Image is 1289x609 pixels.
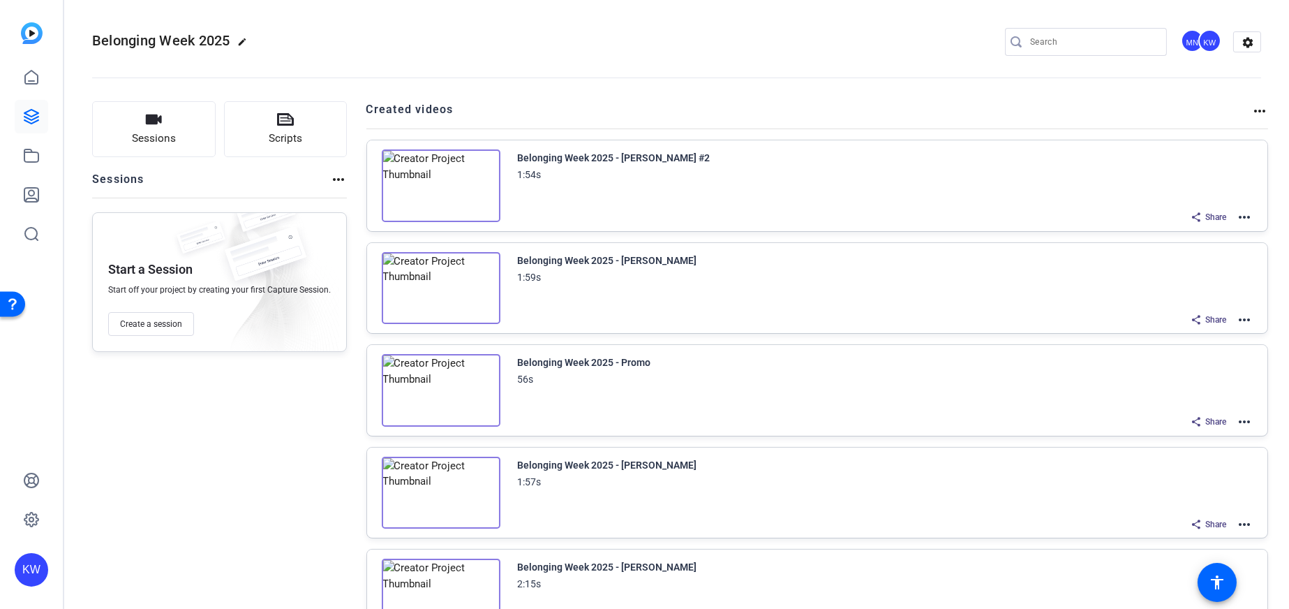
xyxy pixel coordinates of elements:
[15,553,48,587] div: KW
[108,261,193,278] p: Start a Session
[1181,29,1204,52] div: MN
[170,221,232,263] img: fake-session.png
[1236,413,1253,430] mat-icon: more_horiz
[1209,574,1225,591] mat-icon: accessibility
[518,371,534,388] div: 56s
[518,474,542,490] div: 1:57s
[382,149,500,222] img: Creator Project Thumbnail
[330,171,347,188] mat-icon: more_horiz
[518,252,697,269] div: Belonging Week 2025 - [PERSON_NAME]
[518,457,697,474] div: Belonging Week 2025 - [PERSON_NAME]
[1236,209,1253,226] mat-icon: more_horiz
[518,269,542,286] div: 1:59s
[518,354,651,371] div: Belonging Week 2025 - Promo
[1181,29,1205,54] ngx-avatar: Morgan Nielsen
[382,354,500,427] img: Creator Project Thumbnail
[120,318,182,330] span: Create a session
[204,209,339,358] img: embarkstudio-empty-session.png
[92,171,144,198] h2: Sessions
[224,101,348,157] button: Scripts
[1030,34,1156,50] input: Search
[92,101,216,157] button: Sessions
[269,131,302,147] span: Scripts
[382,252,500,325] img: Creator Project Thumbnail
[1198,29,1221,52] div: KW
[237,37,254,54] mat-icon: edit
[132,131,176,147] span: Sessions
[1205,212,1226,223] span: Share
[1205,416,1226,427] span: Share
[1236,516,1253,533] mat-icon: more_horiz
[1251,103,1268,119] mat-icon: more_horiz
[518,149,710,166] div: Belonging Week 2025 - [PERSON_NAME] #2
[92,32,230,49] span: Belonging Week 2025
[227,192,304,243] img: fake-session.png
[382,457,500,529] img: Creator Project Thumbnail
[518,166,542,183] div: 1:54s
[1234,32,1262,53] mat-icon: settings
[518,575,542,592] div: 2:15s
[108,284,331,295] span: Start off your project by creating your first Capture Session.
[1236,311,1253,328] mat-icon: more_horiz
[108,312,194,336] button: Create a session
[366,101,1252,129] h2: Created videos
[518,559,697,575] div: Belonging Week 2025 - [PERSON_NAME]
[1205,519,1226,530] span: Share
[21,22,43,44] img: blue-gradient.svg
[213,227,318,296] img: fake-session.png
[1205,314,1226,325] span: Share
[1198,29,1223,54] ngx-avatar: Kellie Walker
